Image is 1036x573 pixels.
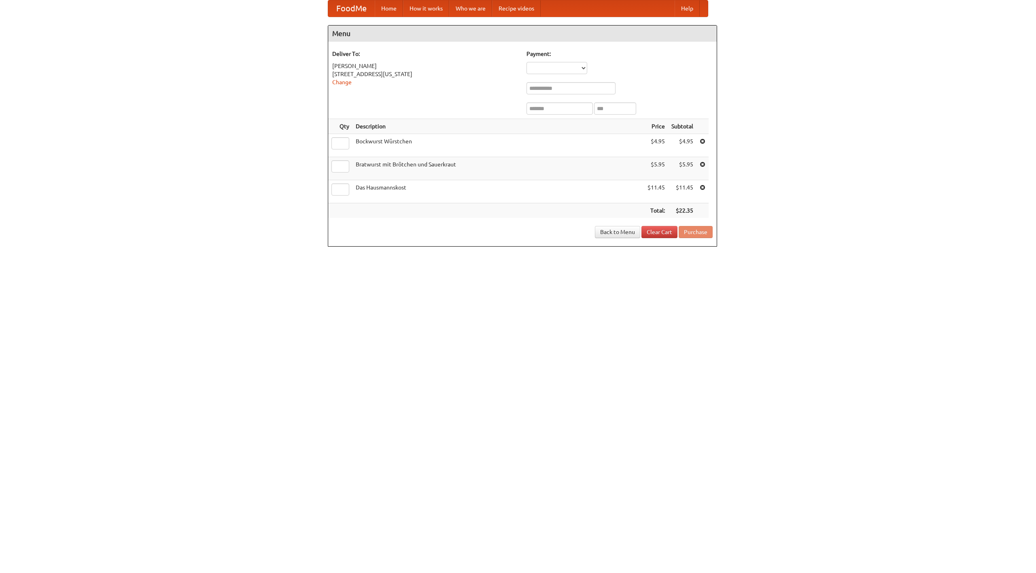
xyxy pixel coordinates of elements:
[375,0,403,17] a: Home
[644,119,668,134] th: Price
[644,203,668,218] th: Total:
[668,157,696,180] td: $5.95
[492,0,541,17] a: Recipe videos
[644,157,668,180] td: $5.95
[641,226,677,238] a: Clear Cart
[352,157,644,180] td: Bratwurst mit Brötchen und Sauerkraut
[668,119,696,134] th: Subtotal
[644,134,668,157] td: $4.95
[352,134,644,157] td: Bockwurst Würstchen
[332,50,518,58] h5: Deliver To:
[644,180,668,203] td: $11.45
[679,226,713,238] button: Purchase
[328,119,352,134] th: Qty
[403,0,449,17] a: How it works
[595,226,640,238] a: Back to Menu
[449,0,492,17] a: Who we are
[352,180,644,203] td: Das Hausmannskost
[675,0,700,17] a: Help
[328,26,717,42] h4: Menu
[332,79,352,85] a: Change
[352,119,644,134] th: Description
[332,70,518,78] div: [STREET_ADDRESS][US_STATE]
[668,134,696,157] td: $4.95
[526,50,713,58] h5: Payment:
[328,0,375,17] a: FoodMe
[668,203,696,218] th: $22.35
[332,62,518,70] div: [PERSON_NAME]
[668,180,696,203] td: $11.45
